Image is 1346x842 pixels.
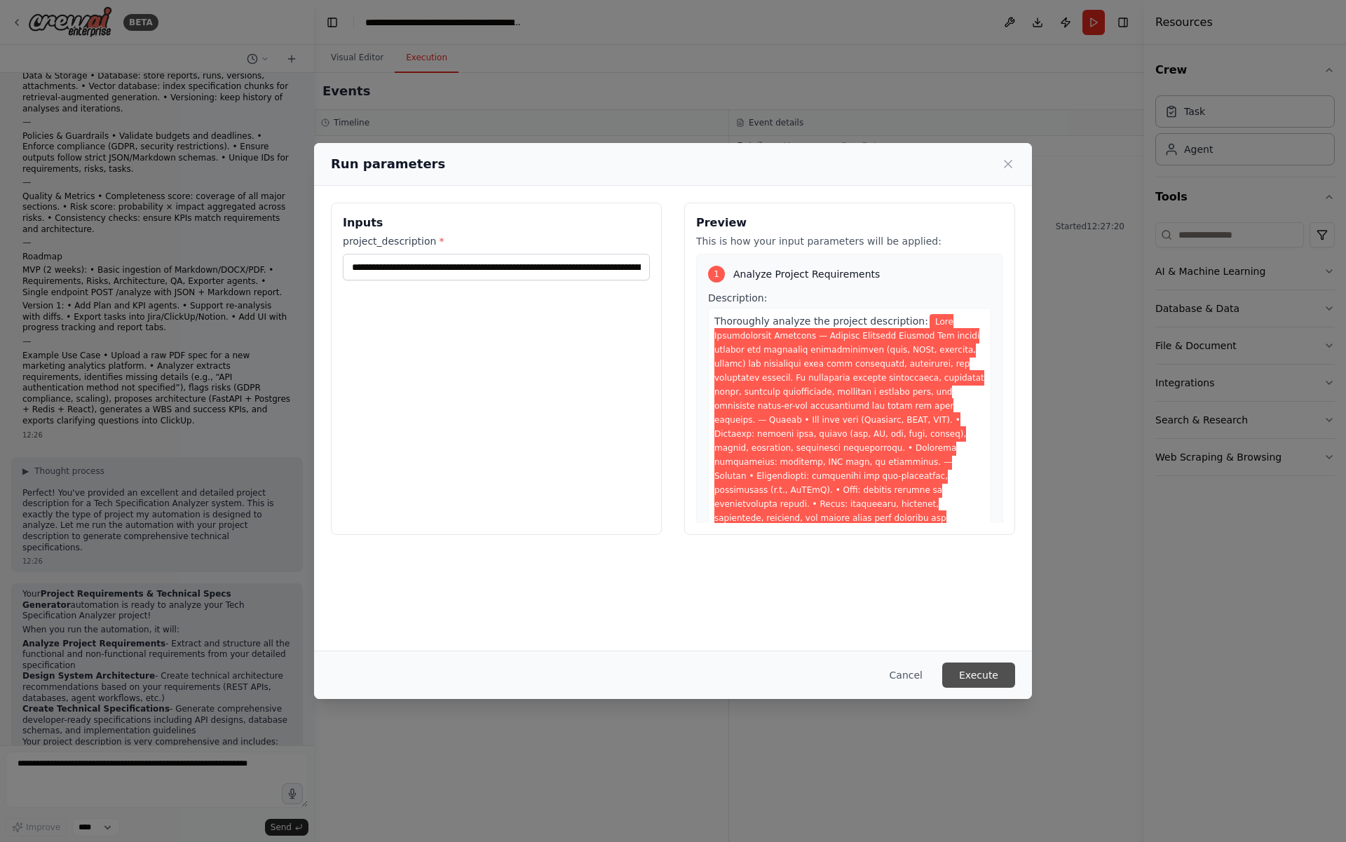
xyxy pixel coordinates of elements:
button: Execute [942,663,1015,688]
h3: Preview [696,215,1003,231]
button: Cancel [878,663,934,688]
p: This is how your input parameters will be applied: [696,234,1003,248]
label: project_description [343,234,650,248]
span: Thoroughly analyze the project description: [714,315,928,327]
span: Description: [708,292,767,304]
h3: Inputs [343,215,650,231]
div: 1 [708,266,725,283]
span: Analyze Project Requirements [733,267,880,281]
h2: Run parameters [331,154,445,174]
